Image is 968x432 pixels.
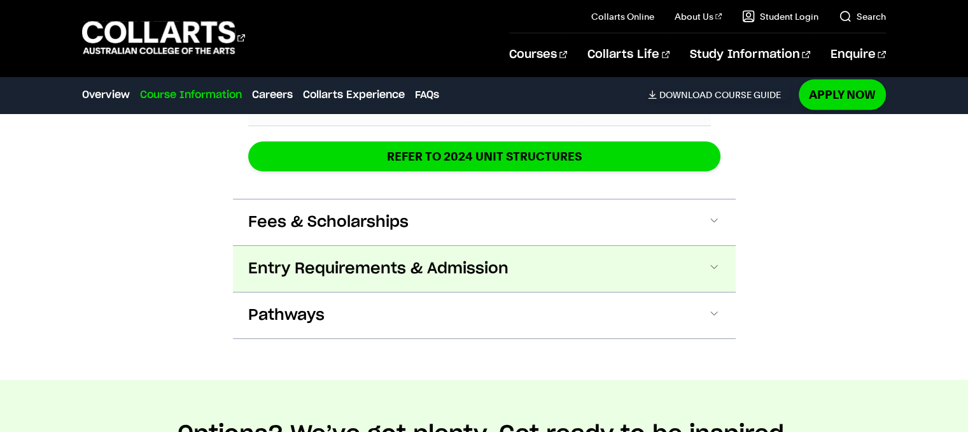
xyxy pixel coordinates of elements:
span: Entry Requirements & Admission [248,259,509,279]
span: Download [659,89,712,101]
a: Courses [509,34,567,76]
button: Pathways [233,292,736,338]
a: Enquire [831,34,886,76]
button: Fees & Scholarships [233,199,736,245]
a: Study Information [690,34,810,76]
a: REFER TO 2024 unit structures [248,141,720,171]
a: Search [839,10,886,23]
a: Collarts Online [591,10,654,23]
a: About Us [675,10,722,23]
a: Course Information [140,87,242,103]
a: Collarts Experience [303,87,405,103]
a: Student Login [742,10,818,23]
a: DownloadCourse Guide [648,89,791,101]
a: Careers [252,87,293,103]
a: Overview [82,87,130,103]
span: Fees & Scholarships [248,212,409,233]
a: Apply Now [799,80,886,110]
span: Pathways [248,305,325,326]
a: FAQs [415,87,439,103]
button: Entry Requirements & Admission [233,246,736,292]
div: Go to homepage [82,20,245,56]
a: Collarts Life [587,34,670,76]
